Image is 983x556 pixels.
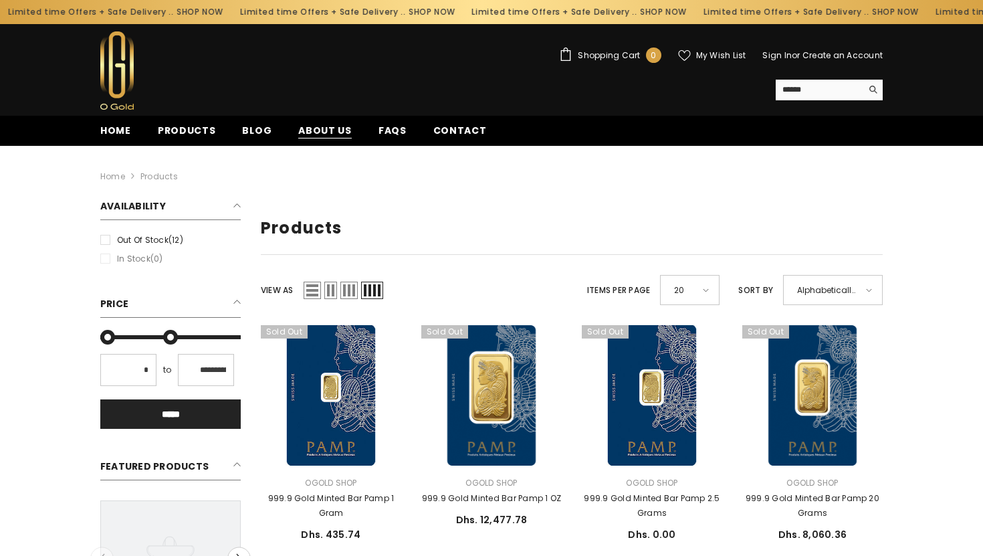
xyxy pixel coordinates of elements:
[696,52,746,60] span: My Wish List
[100,124,131,137] span: Home
[304,282,321,299] span: List
[176,5,223,19] a: SHOP NOW
[695,1,927,23] div: Limited time Offers + Safe Delivery ..
[361,282,383,299] span: Grid 4
[738,283,773,298] label: Sort by
[261,491,401,521] a: 999.9 Gold Minted Bar Pamp 1 Gram
[144,123,229,146] a: Products
[628,528,676,541] span: Dhs. 0.00
[871,5,918,19] a: SHOP NOW
[100,146,883,189] nav: breadcrumbs
[783,275,883,305] div: Alphabetically, A-Z
[742,325,883,466] a: 999.9 Gold Minted Bar Pamp 20 Grams
[378,124,407,137] span: FAQs
[285,123,365,146] a: About us
[786,477,838,488] a: Ogold Shop
[762,50,792,61] a: Sign In
[587,283,650,298] label: Items per page
[100,169,125,184] a: Home
[559,48,661,63] a: Shopping Cart
[100,297,128,310] span: Price
[261,219,883,238] h1: Products
[626,477,677,488] a: Ogold Shop
[582,325,722,466] a: 999.9 Gold Minted Bar Pamp 2.5 Grams
[742,325,789,339] span: Sold out
[365,123,420,146] a: FAQs
[421,325,562,466] a: 999.9 Gold Minted Bar Pamp 1 OZ
[242,124,271,137] span: Blog
[433,124,487,137] span: Contact
[651,48,656,63] span: 0
[305,477,356,488] a: Ogold Shop
[776,80,883,100] summary: Search
[261,325,401,466] a: 999.9 Gold Minted Bar Pamp 1 Gram
[582,325,629,339] span: Sold out
[578,52,640,60] span: Shopping Cart
[324,282,337,299] span: Grid 2
[802,50,883,61] a: Create an Account
[678,50,746,62] a: My Wish List
[408,5,455,19] a: SHOP NOW
[420,123,500,146] a: Contact
[87,123,144,146] a: Home
[421,491,562,506] a: 999.9 Gold Minted Bar Pamp 1 OZ
[463,1,695,23] div: Limited time Offers + Safe Delivery ..
[100,456,241,480] h2: Featured Products
[261,283,294,298] label: View as
[792,50,800,61] span: or
[261,325,308,339] span: Sold out
[158,124,216,137] span: Products
[582,491,722,521] a: 999.9 Gold Minted Bar Pamp 2.5 Grams
[660,275,720,305] div: 20
[301,528,360,541] span: Dhs. 435.74
[862,80,883,100] button: Search
[298,124,352,138] span: About us
[742,491,883,521] a: 999.9 Gold Minted Bar Pamp 20 Grams
[456,513,528,527] span: Dhs. 12,477.78
[465,477,517,488] a: Ogold Shop
[140,171,178,182] a: Products
[797,280,857,300] span: Alphabetically, A-Z
[340,282,358,299] span: Grid 3
[159,363,175,377] span: to
[639,5,686,19] a: SHOP NOW
[674,280,693,300] span: 20
[778,528,847,541] span: Dhs. 8,060.36
[421,325,468,339] span: Sold out
[169,234,183,246] span: (12)
[231,1,463,23] div: Limited time Offers + Safe Delivery ..
[100,199,166,213] span: Availability
[100,233,241,248] label: Out of stock
[229,123,285,146] a: Blog
[100,31,134,110] img: Ogold Shop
